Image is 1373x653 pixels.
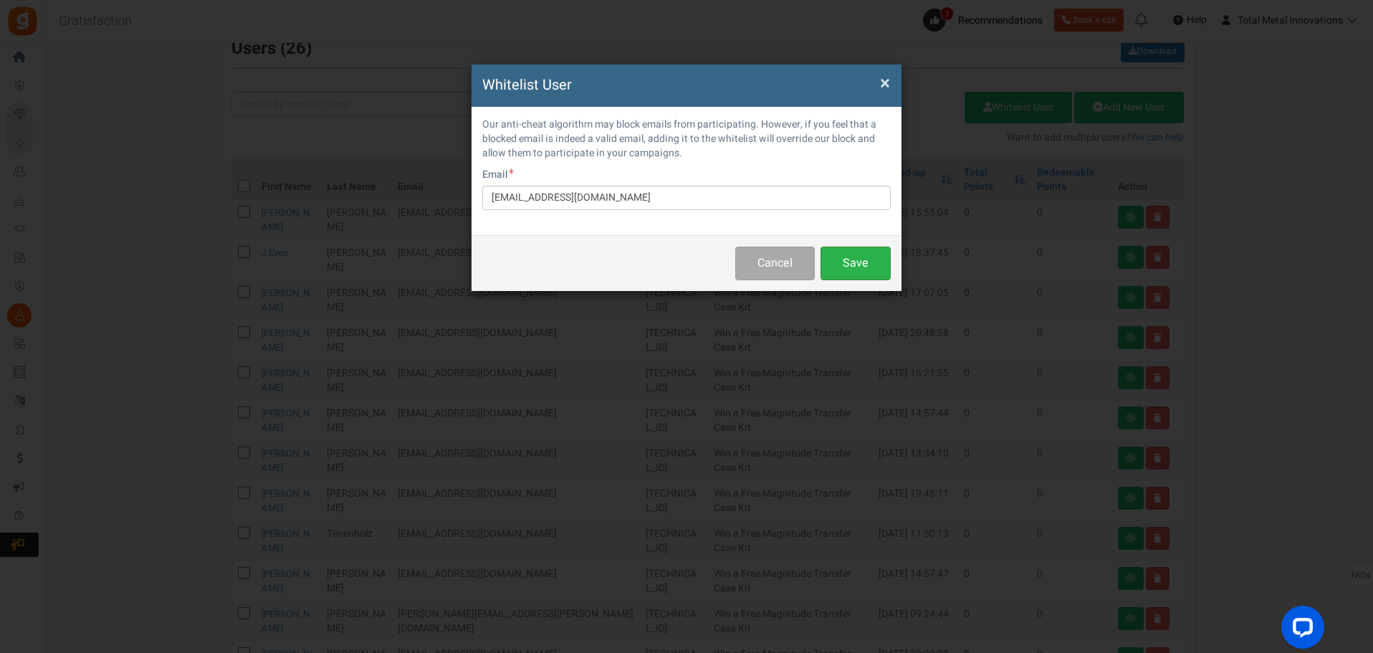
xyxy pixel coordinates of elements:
span: Whitelist User [482,75,572,95]
button: Cancel [735,247,815,280]
label: Email [482,168,514,182]
span: × [880,70,890,97]
button: Save [821,247,891,280]
p: Our anti-cheat algorithm may block emails from participating. However, if you feel that a blocked... [482,118,891,161]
